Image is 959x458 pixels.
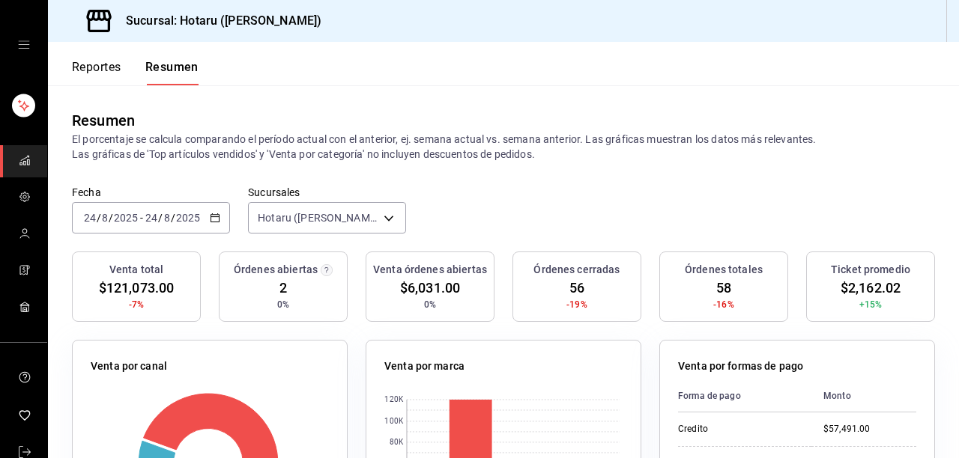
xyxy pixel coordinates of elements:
[831,262,910,278] h3: Ticket promedio
[109,262,163,278] h3: Venta total
[258,210,378,225] span: Hotaru ([PERSON_NAME])
[140,212,143,224] span: -
[109,212,113,224] span: /
[171,212,175,224] span: /
[163,212,171,224] input: --
[114,12,321,30] h3: Sucursal: Hotaru ([PERSON_NAME])
[424,298,436,311] span: 0%
[72,132,935,162] p: El porcentaje se calcula comparando el período actual con el anterior, ej. semana actual vs. sema...
[113,212,139,224] input: ----
[234,262,318,278] h3: Órdenes abiertas
[175,212,201,224] input: ----
[72,109,135,132] div: Resumen
[101,212,109,224] input: --
[145,212,158,224] input: --
[18,39,30,51] button: open drawer
[145,60,199,85] button: Resumen
[72,60,121,85] button: Reportes
[685,262,763,278] h3: Órdenes totales
[713,298,734,311] span: -16%
[823,423,916,436] div: $57,491.00
[533,262,620,278] h3: Órdenes cerradas
[384,358,465,374] p: Venta por marca
[72,187,230,198] label: Fecha
[72,60,199,85] div: navigation tabs
[841,278,901,298] span: $2,162.02
[678,423,799,436] div: Credito
[859,298,883,311] span: +15%
[384,418,403,426] text: 100K
[91,358,167,374] p: Venta por canal
[390,439,404,447] text: 80K
[129,298,144,311] span: -7%
[400,278,460,298] span: $6,031.00
[678,380,811,412] th: Forma de pago
[277,298,289,311] span: 0%
[373,262,487,278] h3: Venta órdenes abiertas
[811,380,916,412] th: Monto
[279,278,287,298] span: 2
[384,396,403,404] text: 120K
[678,358,803,374] p: Venta por formas de pago
[99,278,174,298] span: $121,073.00
[716,278,731,298] span: 58
[158,212,163,224] span: /
[83,212,97,224] input: --
[248,187,406,198] label: Sucursales
[569,278,584,298] span: 56
[97,212,101,224] span: /
[566,298,587,311] span: -19%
